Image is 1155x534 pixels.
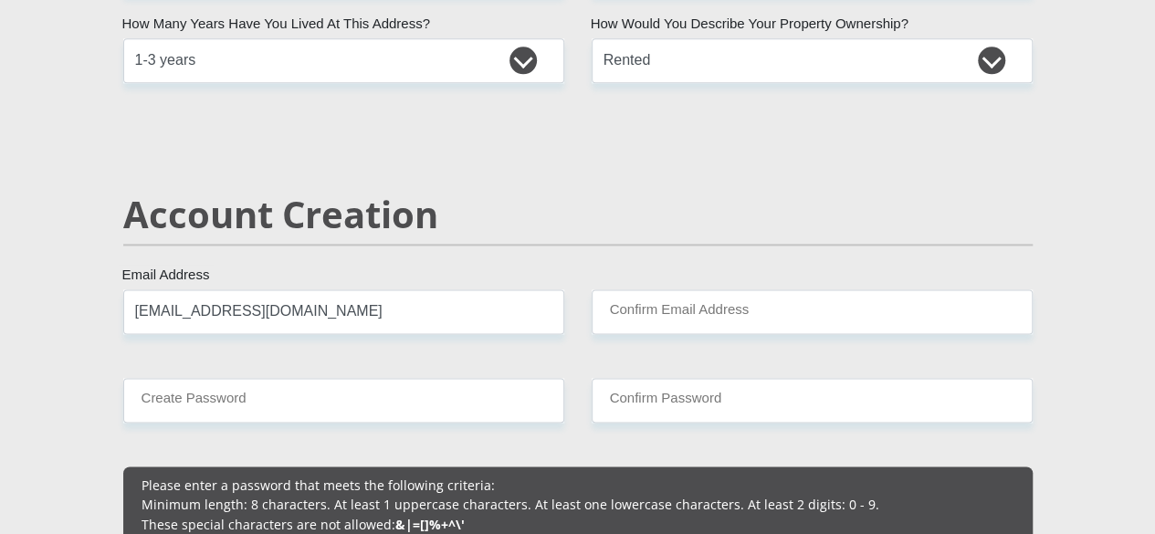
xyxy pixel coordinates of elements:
select: Please select a value [592,38,1033,83]
p: Please enter a password that meets the following criteria: Minimum length: 8 characters. At least... [142,476,1014,533]
input: Email Address [123,289,564,334]
select: Please select a value [123,38,564,83]
input: Create Password [123,378,564,423]
h2: Account Creation [123,193,1033,236]
b: &|=[]%+^\' [395,515,465,532]
input: Confirm Email Address [592,289,1033,334]
input: Confirm Password [592,378,1033,423]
